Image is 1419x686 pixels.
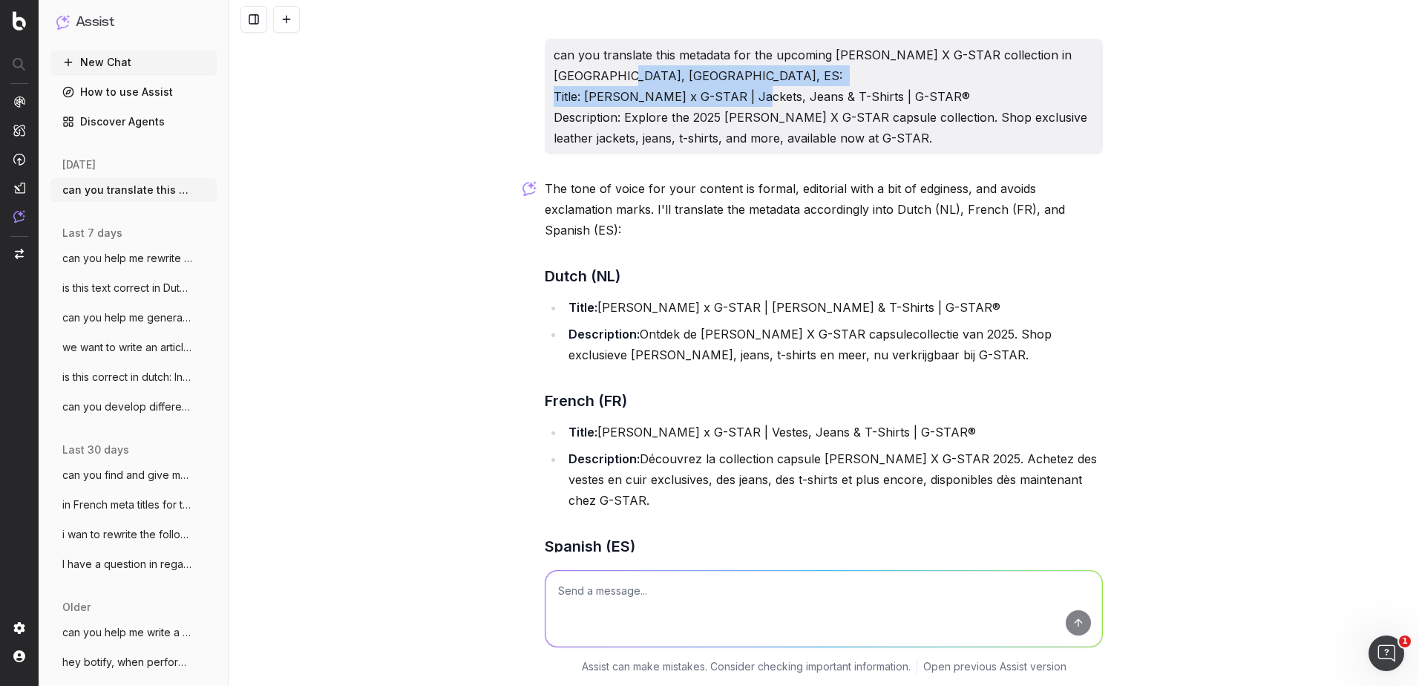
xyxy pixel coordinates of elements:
button: can you find and give me articles from d [50,463,217,487]
iframe: Intercom live chat [1369,636,1404,671]
span: last 7 days [62,226,122,241]
button: can you help me generate metadata for th [50,306,217,330]
a: How to use Assist [50,80,217,104]
p: Assist can make mistakes. Consider checking important information. [582,659,911,674]
button: Assist [56,12,211,33]
img: Activation [13,153,25,166]
h3: Dutch (NL) [545,264,1103,288]
img: Assist [56,15,70,29]
span: can you help me generate metadata for th [62,310,193,325]
span: last 30 days [62,442,129,457]
img: Setting [13,622,25,634]
img: Studio [13,182,25,194]
button: is this text correct in Dutch: In de her [50,276,217,300]
strong: Title: [568,300,597,315]
button: i wan to rewrite the following meta desc [50,523,217,546]
li: [PERSON_NAME] x G-STAR | [PERSON_NAME] & T-Shirts | G-STAR® [564,297,1103,318]
img: Analytics [13,96,25,108]
span: in French meta titles for the G-STAR pag [62,497,193,512]
span: is this text correct in Dutch: In de her [62,281,193,295]
img: Assist [13,210,25,223]
p: can you translate this metadata for the upcoming [PERSON_NAME] X G-STAR collection in [GEOGRAPHIC... [554,45,1094,148]
h3: Spanish (ES) [545,535,1103,558]
a: Open previous Assist version [923,659,1066,674]
button: New Chat [50,50,217,74]
span: is this correct in dutch: In de damesjas [62,370,193,385]
img: Intelligence [13,124,25,137]
button: is this correct in dutch: In de damesjas [50,365,217,389]
li: [PERSON_NAME] x G-STAR | Vestes, Jeans & T-Shirts | G-STAR® [564,422,1103,442]
span: can you translate this metadata for the [62,183,193,197]
button: in French meta titles for the G-STAR pag [50,493,217,517]
span: older [62,600,91,615]
p: The tone of voice for your content is formal, editorial with a bit of edginess, and avoids exclam... [545,178,1103,241]
img: Botify logo [13,11,26,30]
strong: Title: [568,425,597,440]
button: I have a question in regards to the SEO [50,552,217,576]
span: 1 [1399,636,1411,647]
span: can you help me write a story related to [62,625,193,640]
button: can you help me rewrite this meta descri [50,246,217,270]
button: we want to write an article as an introd [50,336,217,359]
h3: French (FR) [545,389,1103,413]
span: can you find and give me articles from d [62,468,193,483]
h1: Assist [76,12,114,33]
img: Switch project [15,249,24,259]
span: can you develop different suggestions fo [62,399,193,414]
span: we want to write an article as an introd [62,340,193,355]
span: hey botify, when performing a keyword an [62,655,193,670]
span: i wan to rewrite the following meta desc [62,527,193,542]
strong: Description: [568,327,640,342]
li: Découvrez la collection capsule [PERSON_NAME] X G-STAR 2025. Achetez des vestes en cuir exclusive... [564,448,1103,511]
button: hey botify, when performing a keyword an [50,650,217,674]
li: Ontdek de [PERSON_NAME] X G-STAR capsulecollectie van 2025. Shop exclusieve [PERSON_NAME], jeans,... [564,324,1103,365]
img: Botify assist logo [522,181,537,196]
img: My account [13,650,25,662]
button: can you help me write a story related to [50,621,217,644]
span: I have a question in regards to the SEO [62,557,193,572]
button: can you develop different suggestions fo [50,395,217,419]
a: Discover Agents [50,110,217,134]
strong: Description: [568,451,640,466]
span: [DATE] [62,157,96,172]
button: can you translate this metadata for the [50,178,217,202]
span: can you help me rewrite this meta descri [62,251,193,266]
